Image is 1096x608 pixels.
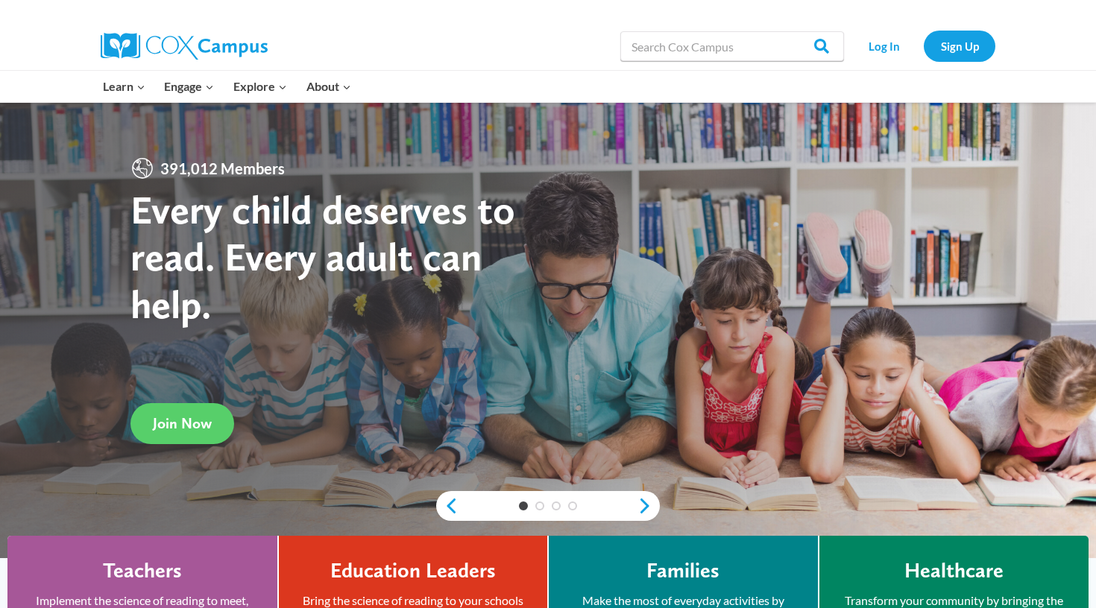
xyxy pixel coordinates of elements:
div: content slider buttons [436,491,660,521]
a: Log In [851,31,916,61]
h4: Teachers [103,558,182,583]
a: Join Now [130,403,234,444]
a: 3 [552,501,561,510]
a: 2 [535,501,544,510]
span: About [306,77,351,96]
h4: Education Leaders [330,558,496,583]
span: Join Now [153,414,212,432]
a: next [637,497,660,515]
strong: Every child deserves to read. Every adult can help. [130,186,515,328]
h4: Families [646,558,719,583]
a: previous [436,497,459,515]
a: 4 [568,501,577,510]
a: 1 [519,501,528,510]
span: Learn [103,77,145,96]
h4: Healthcare [904,558,1004,583]
input: Search Cox Campus [620,31,844,61]
nav: Secondary Navigation [851,31,995,61]
nav: Primary Navigation [93,71,360,102]
img: Cox Campus [101,33,268,60]
span: Explore [233,77,287,96]
a: Sign Up [924,31,995,61]
span: Engage [164,77,214,96]
span: 391,012 Members [154,156,291,180]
